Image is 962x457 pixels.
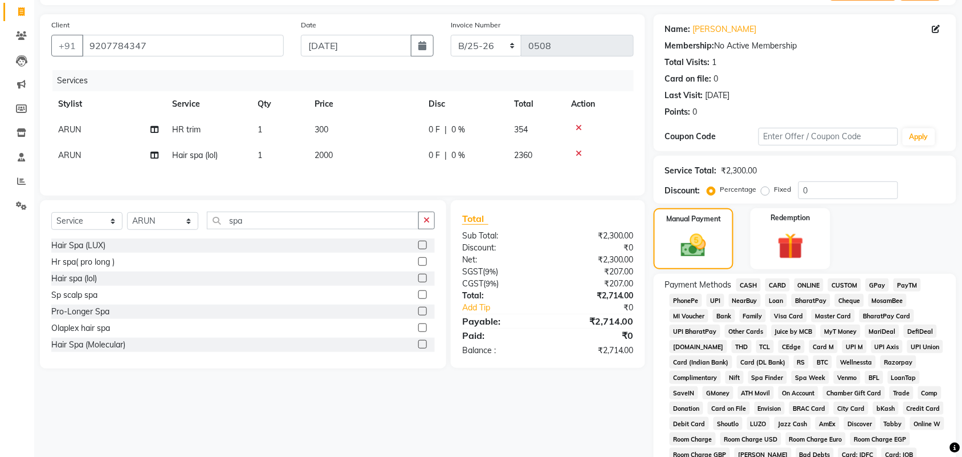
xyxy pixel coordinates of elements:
span: LoanTap [888,371,920,384]
span: Spa Finder [748,371,788,384]
span: MariDeal [865,325,899,338]
img: _gift.svg [769,230,812,262]
span: CGST [462,278,483,289]
span: MyT Money [821,325,861,338]
span: MI Voucher [670,309,708,322]
label: Manual Payment [666,214,721,224]
input: Search or Scan [207,212,419,229]
div: ₹0 [564,302,642,314]
div: Sp scalp spa [51,289,97,301]
span: Trade [890,386,914,399]
span: | [445,124,447,136]
div: [DATE] [706,90,730,102]
label: Redemption [771,213,810,223]
span: UPI [707,294,724,307]
span: Card (DL Bank) [737,355,789,369]
span: Cheque [835,294,864,307]
span: 354 [514,124,528,135]
div: Balance : [454,345,548,357]
span: On Account [778,386,818,399]
span: THD [732,340,752,353]
span: 0 F [429,124,440,136]
div: Total Visits: [665,56,710,68]
span: Tabby [881,417,906,430]
span: Card (Indian Bank) [670,355,732,369]
th: Service [165,91,251,117]
div: ₹2,300.00 [548,230,642,242]
span: NearBuy [729,294,761,307]
span: Visa Card [771,309,807,322]
div: Payable: [454,314,548,328]
label: Date [301,20,316,30]
span: TCL [756,340,775,353]
div: Coupon Code [665,131,759,143]
span: Donation [670,402,703,415]
span: Credit Card [903,402,944,415]
span: 9% [486,279,496,288]
span: Debit Card [670,417,709,430]
th: Qty [251,91,308,117]
div: Services [52,70,642,91]
span: Total [462,213,488,225]
span: MosamBee [869,294,907,307]
span: Master Card [812,309,855,322]
span: Envision [755,402,785,415]
th: Disc [422,91,507,117]
div: ₹2,714.00 [548,290,642,302]
div: Total: [454,290,548,302]
span: Complimentary [670,371,721,384]
span: BTC [813,355,832,369]
span: DefiDeal [904,325,937,338]
a: [PERSON_NAME] [693,23,757,35]
button: Apply [903,128,935,145]
div: 1 [712,56,717,68]
div: Hair Spa (LUX) [51,240,105,252]
div: 0 [714,73,719,85]
input: Search by Name/Mobile/Email/Code [82,35,284,56]
span: AmEx [816,417,839,430]
a: Add Tip [454,302,564,314]
span: Room Charge [670,432,716,446]
label: Fixed [775,184,792,195]
span: 1 [258,124,262,135]
span: Jazz Cash [775,417,811,430]
div: Discount: [665,185,700,197]
span: Card M [809,340,838,353]
span: BharatPay Card [859,309,914,322]
span: ONLINE [794,278,824,292]
th: Action [564,91,634,117]
span: Room Charge EGP [850,432,910,446]
div: Membership: [665,40,715,52]
div: Last Visit: [665,90,703,102]
span: GPay [866,278,889,292]
span: 0 % [451,149,465,161]
th: Price [308,91,422,117]
button: +91 [51,35,83,56]
span: BharatPay [792,294,830,307]
span: 0 F [429,149,440,161]
span: CASH [736,278,761,292]
span: Payment Methods [665,279,732,291]
div: ( ) [454,266,548,278]
div: Hair spa (lol) [51,273,97,285]
span: GMoney [703,386,733,399]
span: UPI M [842,340,867,353]
div: Name: [665,23,691,35]
span: Nift [725,371,744,384]
span: Room Charge USD [720,432,781,446]
div: ₹2,300.00 [548,254,642,266]
span: PhonePe [670,294,702,307]
span: [DOMAIN_NAME] [670,340,727,353]
div: Service Total: [665,165,717,177]
div: Card on file: [665,73,712,85]
span: Hair spa (lol) [172,150,218,160]
div: Pro-Longer Spa [51,306,109,318]
div: Olaplex hair spa [51,322,110,334]
div: ₹207.00 [548,278,642,290]
span: UPI Union [907,340,943,353]
span: Other Cards [725,325,767,338]
span: SGST [462,266,483,277]
span: 2000 [315,150,333,160]
span: Loan [765,294,787,307]
div: ₹0 [548,242,642,254]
